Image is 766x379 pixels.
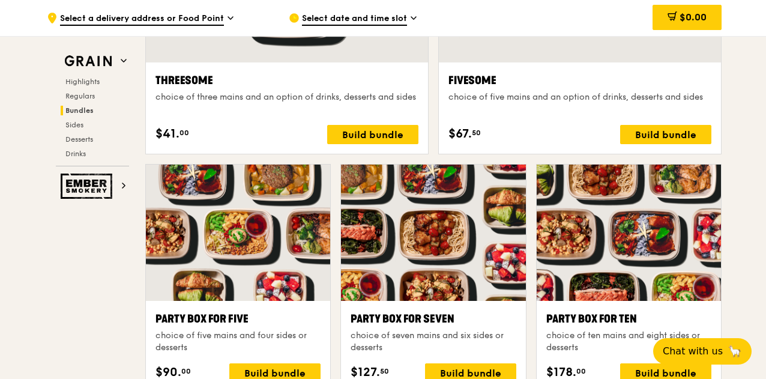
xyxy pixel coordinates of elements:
div: choice of seven mains and six sides or desserts [351,330,516,354]
div: Threesome [155,72,418,89]
span: Regulars [65,92,95,100]
span: Highlights [65,77,100,86]
span: 00 [179,128,189,138]
span: Bundles [65,106,94,115]
div: choice of five mains and four sides or desserts [155,330,321,354]
div: Build bundle [620,125,711,144]
div: Fivesome [448,72,711,89]
span: $0.00 [680,11,707,23]
span: 00 [576,366,586,376]
span: Sides [65,121,83,129]
div: choice of three mains and an option of drinks, desserts and sides [155,91,418,103]
span: 50 [380,366,389,376]
div: choice of five mains and an option of drinks, desserts and sides [448,91,711,103]
span: Desserts [65,135,93,144]
span: 00 [181,366,191,376]
img: Grain web logo [61,50,116,72]
div: Build bundle [327,125,418,144]
span: $67. [448,125,472,143]
img: Ember Smokery web logo [61,174,116,199]
div: Party Box for Ten [546,311,711,327]
div: choice of ten mains and eight sides or desserts [546,330,711,354]
button: Chat with us🦙 [653,338,752,365]
div: Party Box for Five [155,311,321,327]
span: Chat with us [663,344,723,359]
span: Select date and time slot [302,13,407,26]
span: 🦙 [728,344,742,359]
span: Select a delivery address or Food Point [60,13,224,26]
span: Drinks [65,150,86,158]
span: $41. [155,125,179,143]
span: 50 [472,128,481,138]
div: Party Box for Seven [351,311,516,327]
